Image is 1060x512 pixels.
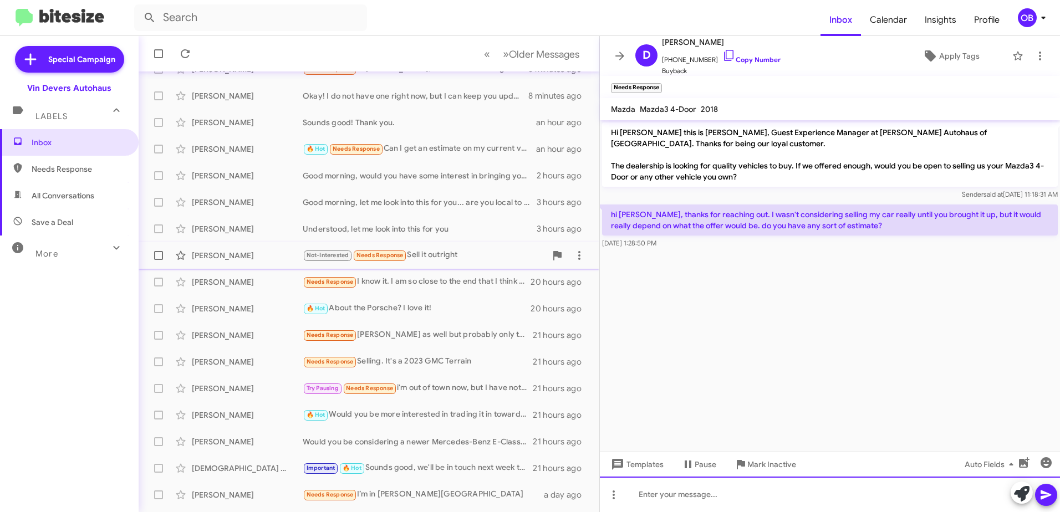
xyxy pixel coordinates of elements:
a: Inbox [821,4,861,36]
div: [PERSON_NAME] [192,117,303,128]
span: Not-Interested [307,252,349,259]
span: » [503,47,509,61]
div: a day ago [544,489,590,500]
button: Templates [600,454,672,474]
span: Needs Response [307,331,354,339]
nav: Page navigation example [478,43,586,65]
div: [PERSON_NAME] [192,489,303,500]
span: Buyback [662,65,781,76]
div: 21 hours ago [533,383,590,394]
span: Important [307,464,335,472]
div: Understood, let me look into this for you [303,223,537,234]
span: Auto Fields [965,454,1018,474]
span: [DATE] 1:28:50 PM [602,239,656,247]
div: 2 hours ago [537,170,590,181]
span: Mazda [611,104,635,114]
div: I’m in [PERSON_NAME][GEOGRAPHIC_DATA] [303,488,544,501]
button: Apply Tags [894,46,1007,66]
div: Good morning, let me look into this for you... are you local to our dealership? [303,197,537,208]
button: Next [496,43,586,65]
div: 20 hours ago [531,277,590,288]
div: Would you be considering a newer Mercedes-Benz E-Class? Different model? [303,436,533,447]
button: Pause [672,454,725,474]
span: Older Messages [509,48,579,60]
a: Insights [916,4,965,36]
div: [PERSON_NAME] [192,383,303,394]
span: Needs Response [356,252,404,259]
div: an hour ago [536,144,590,155]
span: Save a Deal [32,217,73,228]
span: Needs Response [32,163,126,175]
span: Mark Inactive [747,454,796,474]
button: OB [1008,8,1048,27]
div: 8 minutes ago [528,90,590,101]
a: Calendar [861,4,916,36]
span: Needs Response [307,278,354,285]
small: Needs Response [611,83,662,93]
a: Profile [965,4,1008,36]
span: Mazda3 4-Door [640,104,696,114]
div: [PERSON_NAME] [192,436,303,447]
span: Needs Response [333,145,380,152]
div: i'm out of town now, but I have not driven that vehicle since the estimate so whatever it was at ... [303,382,533,395]
div: [PERSON_NAME] [192,303,303,314]
div: 3 hours ago [537,223,590,234]
div: OB [1018,8,1037,27]
span: Inbox [32,137,126,148]
span: Special Campaign [48,54,115,65]
span: 🔥 Hot [307,305,325,312]
div: [PERSON_NAME] as well but probably only those two. The reliability in anything else for me is que... [303,329,533,341]
span: [PHONE_NUMBER] [662,49,781,65]
span: More [35,249,58,259]
div: 3 hours ago [537,197,590,208]
div: Good morning, would you have some interest in bringing your Q3 to the dealership either [DATE] or... [303,170,537,181]
span: 🔥 Hot [307,411,325,418]
span: Needs Response [307,358,354,365]
div: Sell it outright [303,249,546,262]
div: I know it. I am so close to the end that I think it's probably best to stay put. I work from home... [303,275,531,288]
span: Labels [35,111,68,121]
span: 2018 [701,104,718,114]
p: hi [PERSON_NAME], thanks for reaching out. I wasn't considering selling my car really until you b... [602,204,1058,235]
div: 20 hours ago [531,303,590,314]
div: Would you be more interested in trading it in towards something we have here? or outright selling... [303,408,533,421]
div: Selling. It's a 2023 GMC Terrain [303,355,533,368]
span: Apply Tags [939,46,980,66]
span: said at [983,190,1003,198]
span: 🔥 Hot [343,464,361,472]
div: [PERSON_NAME] [192,144,303,155]
input: Search [134,4,367,31]
span: Pause [695,454,716,474]
p: Hi [PERSON_NAME] this is [PERSON_NAME], Guest Experience Manager at [PERSON_NAME] Autohaus of [GE... [602,122,1058,187]
div: [PERSON_NAME] [192,170,303,181]
button: Auto Fields [956,454,1027,474]
span: D [643,47,651,64]
span: Sender [DATE] 11:18:31 AM [962,190,1058,198]
div: [PERSON_NAME] [192,223,303,234]
div: [PERSON_NAME] [192,90,303,101]
div: Sounds good! Thank you. [303,117,536,128]
div: [PERSON_NAME] [192,356,303,367]
a: Special Campaign [15,46,124,73]
div: [PERSON_NAME] [192,409,303,421]
span: Needs Response [346,385,393,392]
div: About the Porsche? I love it! [303,302,531,315]
span: [PERSON_NAME] [662,35,781,49]
span: Templates [609,454,664,474]
div: [PERSON_NAME] [192,197,303,208]
span: Needs Response [307,491,354,498]
div: 21 hours ago [533,330,590,341]
span: « [484,47,490,61]
div: Can I get an estimate on my current vehicle [303,142,536,155]
div: 21 hours ago [533,463,590,474]
button: Mark Inactive [725,454,805,474]
div: 21 hours ago [533,409,590,421]
div: [DEMOGRAPHIC_DATA] Poplar [192,463,303,474]
div: [PERSON_NAME] [192,330,303,341]
span: All Conversations [32,190,94,201]
div: Sounds good, we'll be in touch next week to confirm as well! Have a great weekend! [303,462,533,474]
